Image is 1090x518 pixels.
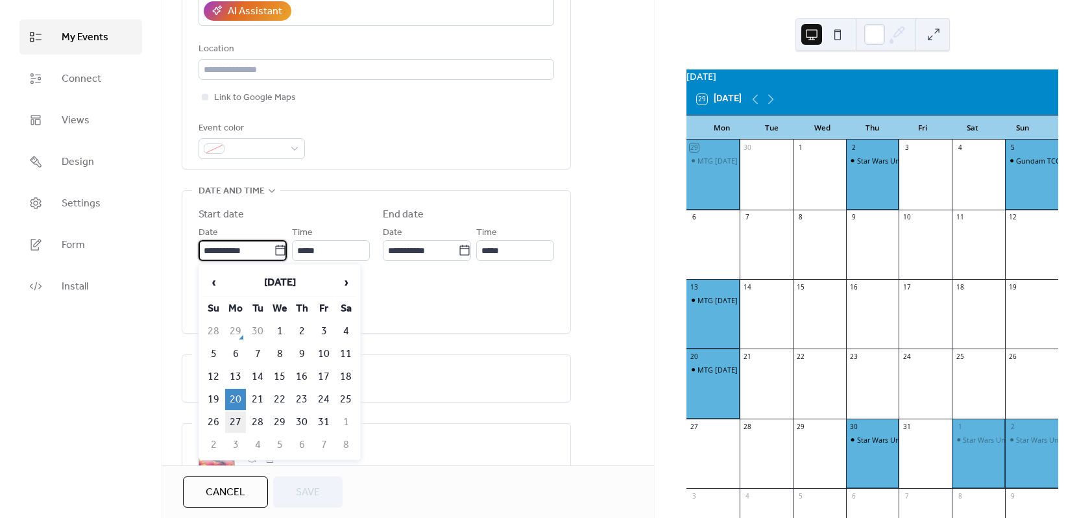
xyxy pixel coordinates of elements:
[269,298,290,319] th: We
[269,412,290,433] td: 29
[690,282,699,291] div: 13
[19,19,142,55] a: My Events
[204,269,223,295] span: ‹
[203,343,224,365] td: 5
[697,295,806,305] div: MTG [DATE] Magic - Commander
[956,143,965,153] div: 4
[225,366,246,388] td: 13
[857,156,955,166] div: Star Wars Unlimited Forceday
[690,352,699,362] div: 20
[313,343,334,365] td: 10
[849,422,858,431] div: 30
[476,225,497,241] span: Time
[199,42,551,57] div: Location
[743,282,752,291] div: 14
[383,207,424,223] div: End date
[62,30,108,45] span: My Events
[269,389,290,410] td: 22
[690,492,699,501] div: 3
[313,434,334,456] td: 7
[1005,156,1058,166] div: Gundam TCG Store Tournament
[686,295,740,305] div: MTG Monday Magic - Commander
[269,434,290,456] td: 5
[19,103,142,138] a: Views
[690,143,699,153] div: 29
[1008,352,1017,362] div: 26
[1005,435,1058,445] div: Star Wars Unlimited: Secrets of Power Prerelease
[1008,422,1017,431] div: 2
[203,298,224,319] th: Su
[62,196,101,212] span: Settings
[1008,492,1017,501] div: 9
[849,352,858,362] div: 23
[743,422,752,431] div: 28
[225,298,246,319] th: Mo
[228,4,282,19] div: AI Assistant
[847,116,897,140] div: Thu
[203,366,224,388] td: 12
[846,435,899,445] div: Star Wars Unlimited: Secrets of Power Prerelease
[956,213,965,222] div: 11
[697,365,806,375] div: MTG [DATE] Magic - Commander
[247,321,268,342] td: 30
[383,225,402,241] span: Date
[203,412,224,433] td: 26
[199,225,218,241] span: Date
[203,321,224,342] td: 28
[62,154,94,170] span: Design
[796,282,805,291] div: 15
[19,186,142,221] a: Settings
[335,412,356,433] td: 1
[204,1,291,21] button: AI Assistant
[902,422,912,431] div: 31
[203,389,224,410] td: 19
[206,485,245,500] span: Cancel
[335,434,356,456] td: 8
[247,434,268,456] td: 4
[743,352,752,362] div: 21
[902,352,912,362] div: 24
[857,435,1019,445] div: Star Wars Unlimited: Secrets of Power Prerelease
[62,279,88,295] span: Install
[902,213,912,222] div: 10
[19,61,142,96] a: Connect
[225,434,246,456] td: 3
[62,113,90,129] span: Views
[291,412,312,433] td: 30
[247,366,268,388] td: 14
[225,269,334,297] th: [DATE]
[743,492,752,501] div: 4
[846,156,899,166] div: Star Wars Unlimited Forceday
[291,434,312,456] td: 6
[747,116,797,140] div: Tue
[313,389,334,410] td: 24
[692,91,746,108] button: 29[DATE]
[291,389,312,410] td: 23
[796,352,805,362] div: 22
[686,365,740,375] div: MTG Monday Magic - Commander
[849,143,858,153] div: 2
[743,213,752,222] div: 7
[225,321,246,342] td: 29
[796,143,805,153] div: 1
[1008,143,1017,153] div: 5
[183,476,268,508] button: Cancel
[313,412,334,433] td: 31
[686,156,740,166] div: MTG Monday Magic - Commander
[247,343,268,365] td: 7
[335,389,356,410] td: 25
[743,143,752,153] div: 30
[797,116,847,140] div: Wed
[956,352,965,362] div: 25
[947,116,997,140] div: Sat
[269,366,290,388] td: 15
[1008,213,1017,222] div: 12
[313,366,334,388] td: 17
[902,492,912,501] div: 7
[336,269,356,295] span: ›
[225,389,246,410] td: 20
[335,366,356,388] td: 18
[956,422,965,431] div: 1
[225,412,246,433] td: 27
